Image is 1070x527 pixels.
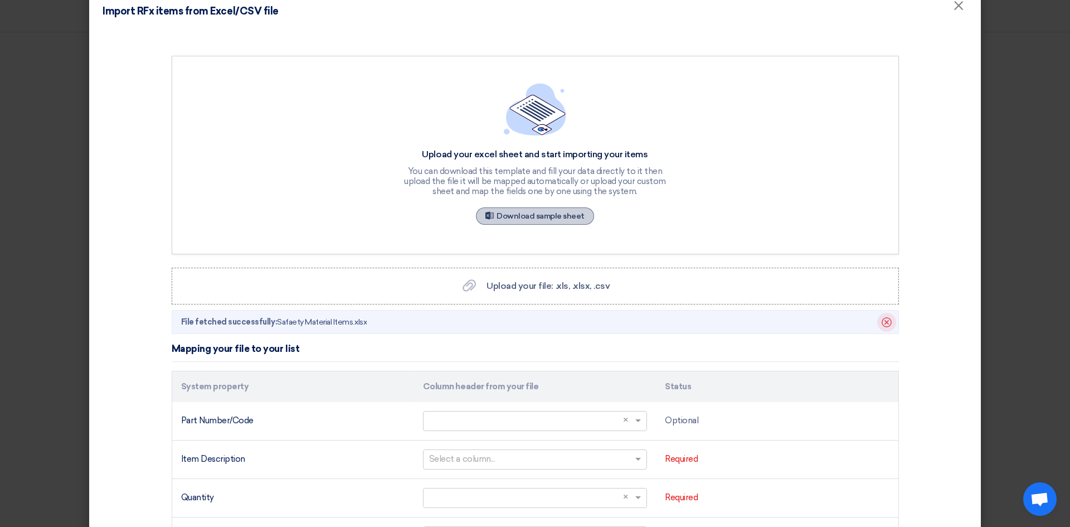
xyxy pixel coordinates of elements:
img: empty_state_list.svg [504,83,566,136]
span: Required [665,492,698,502]
div: Open chat [1023,482,1057,516]
span: Clear all [623,414,633,427]
span: File fetched successfully: [181,317,278,327]
span: Required [665,454,698,464]
div: Quantity [181,491,405,504]
div: Upload your excel sheet and start importing your items [401,149,669,161]
a: Download sample sheet [476,207,594,225]
span: × [623,415,628,425]
h4: Import RFx items from Excel/CSV file [103,4,279,19]
div: Mapping your file to your list [172,342,300,356]
div: Item Description [181,453,405,466]
span: Optional [665,415,698,426]
span: Upload your file: .xls, .xlsx, .csv [487,281,610,291]
span: Clear all [623,491,633,504]
div: You can download this template and fill your data directly to it then upload the file it will be ... [401,166,669,196]
th: System property [172,371,414,402]
th: Status [656,371,898,402]
th: Column header from your file [414,371,656,402]
span: Safaety Material Items.xlsx [181,316,367,328]
span: × [623,492,628,502]
div: Part Number/Code [181,414,405,427]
